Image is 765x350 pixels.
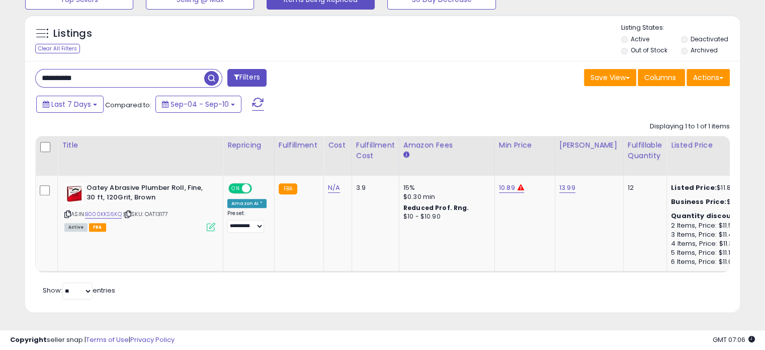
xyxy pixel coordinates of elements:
[279,183,297,194] small: FBA
[403,192,487,201] div: $0.30 min
[229,184,242,193] span: ON
[85,210,122,219] a: B000KKS6KQ
[499,140,551,151] div: Min Price
[227,199,267,208] div: Amazon AI *
[690,46,717,54] label: Archived
[671,197,726,206] b: Business Price:
[671,257,754,266] div: 6 Items, Price: $11.07
[227,69,267,87] button: Filters
[403,140,490,151] div: Amazon Fees
[631,35,649,43] label: Active
[671,212,754,221] div: :
[403,213,487,221] div: $10 - $10.90
[638,69,685,86] button: Columns
[123,210,168,218] span: | SKU: OAT13177
[356,140,395,161] div: Fulfillment Cost
[328,140,348,151] div: Cost
[130,335,175,344] a: Privacy Policy
[631,46,667,54] label: Out of Stock
[644,73,676,83] span: Columns
[671,197,754,206] div: $11.78
[690,35,728,43] label: Deactivated
[64,223,88,232] span: All listings currently available for purchase on Amazon
[356,183,391,192] div: 3.9
[51,99,91,109] span: Last 7 Days
[279,140,319,151] div: Fulfillment
[10,335,175,345] div: seller snap | |
[155,96,241,113] button: Sep-04 - Sep-10
[43,286,115,295] span: Show: entries
[671,183,717,192] b: Listed Price:
[559,140,619,151] div: [PERSON_NAME]
[713,335,755,344] span: 2025-09-18 07:06 GMT
[89,223,106,232] span: FBA
[171,99,229,109] span: Sep-04 - Sep-10
[403,151,409,160] small: Amazon Fees.
[559,183,575,193] a: 13.99
[671,211,743,221] b: Quantity discounts
[671,221,754,230] div: 2 Items, Price: $11.54
[62,140,219,151] div: Title
[687,69,730,86] button: Actions
[671,239,754,248] div: 4 Items, Price: $11.31
[650,122,730,131] div: Displaying 1 to 1 of 1 items
[628,140,662,161] div: Fulfillable Quantity
[403,203,469,212] b: Reduced Prof. Rng.
[584,69,636,86] button: Save View
[250,184,267,193] span: OFF
[105,100,151,110] span: Compared to:
[64,183,215,230] div: ASIN:
[87,183,209,204] b: Oatey Abrasive Plumber Roll, Fine, 30 ft, 120Grit, Brown
[10,335,47,344] strong: Copyright
[53,27,92,41] h5: Listings
[403,183,487,192] div: 15%
[671,183,754,192] div: $11.89
[227,210,267,233] div: Preset:
[328,183,340,193] a: N/A
[499,183,515,193] a: 10.89
[621,23,740,33] p: Listing States:
[671,230,754,239] div: 3 Items, Price: $11.43
[64,183,84,203] img: 51kjGazGQCL._SL40_.jpg
[628,183,659,192] div: 12
[86,335,129,344] a: Terms of Use
[671,140,758,151] div: Listed Price
[36,96,104,113] button: Last 7 Days
[671,248,754,257] div: 5 Items, Price: $11.19
[35,44,80,53] div: Clear All Filters
[227,140,270,151] div: Repricing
